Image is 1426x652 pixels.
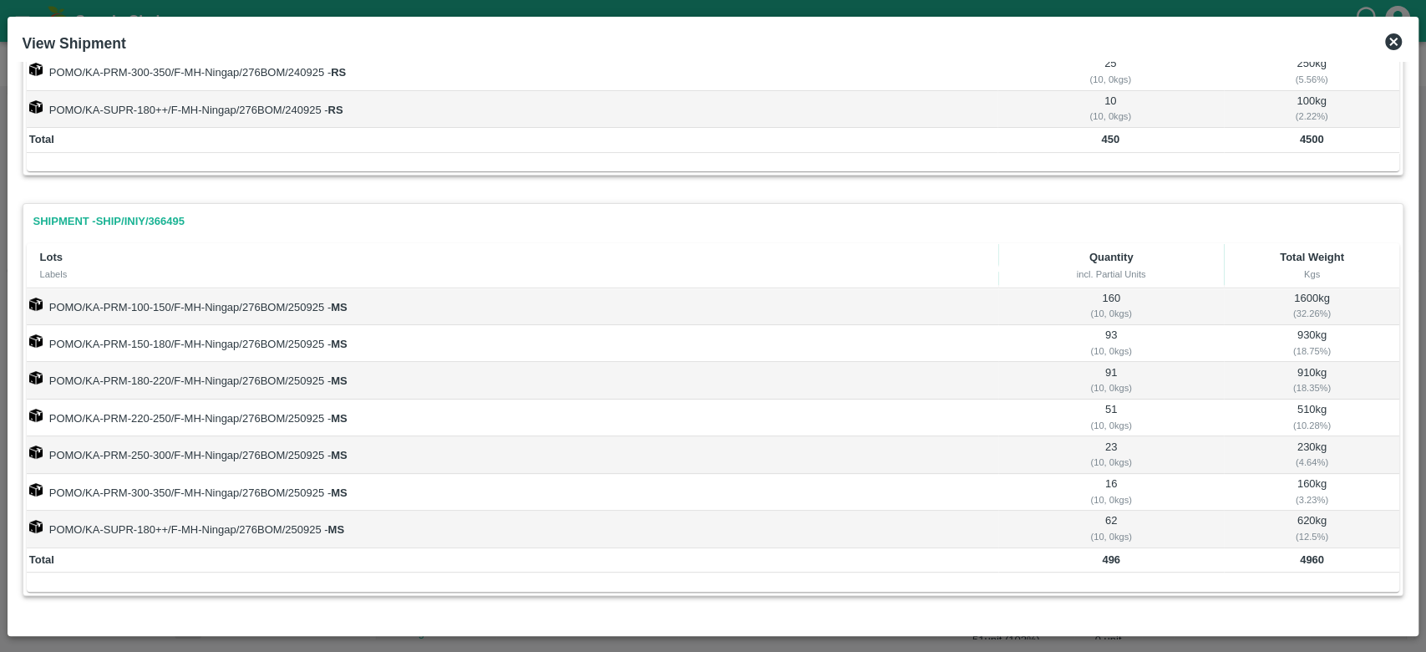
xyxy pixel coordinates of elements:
[1224,91,1400,128] td: 100 kg
[998,474,1224,511] td: 16
[1300,553,1324,566] b: 4960
[1224,400,1399,436] td: 510 kg
[1001,380,1221,395] div: ( 10, 0 kgs)
[1226,492,1397,507] div: ( 3.23 %)
[997,91,1224,128] td: 10
[1000,72,1221,87] div: ( 10, 0 kgs)
[1226,455,1397,470] div: ( 4.64 %)
[29,553,54,566] b: Total
[328,523,345,536] strong: MS
[27,207,191,237] a: Shipment -SHIP/INIY/366495
[27,436,998,473] td: POMO/KA-PRM-250-300/F-MH-Ningap/276BOM/250925 -
[1224,436,1399,473] td: 230 kg
[1280,251,1344,263] b: Total Weight
[29,520,43,533] img: box
[1102,553,1120,566] b: 496
[1226,418,1397,433] div: ( 10.28 %)
[998,325,1224,362] td: 93
[29,371,43,385] img: box
[998,362,1224,399] td: 91
[1012,267,1210,282] div: incl. Partial Units
[331,486,348,499] strong: MS
[40,251,63,263] b: Lots
[23,35,126,52] b: View Shipment
[1001,418,1221,433] div: ( 10, 0 kgs)
[997,53,1224,90] td: 25
[998,436,1224,473] td: 23
[331,66,346,79] strong: RS
[1001,344,1221,359] div: ( 10, 0 kgs)
[1224,325,1399,362] td: 930 kg
[331,449,348,461] strong: MS
[1000,109,1221,124] div: ( 10, 0 kgs)
[1226,109,1397,124] div: ( 2.22 %)
[27,53,997,90] td: POMO/KA-PRM-300-350/F-MH-Ningap/276BOM/240925 -
[27,511,998,548] td: POMO/KA-SUPR-180++/F-MH-Ningap/276BOM/250925 -
[27,288,998,325] td: POMO/KA-PRM-100-150/F-MH-Ningap/276BOM/250925 -
[1001,529,1221,544] div: ( 10, 0 kgs)
[40,267,985,282] div: Labels
[27,400,998,436] td: POMO/KA-PRM-220-250/F-MH-Ningap/276BOM/250925 -
[331,412,348,425] strong: MS
[1001,455,1221,470] div: ( 10, 0 kgs)
[1101,133,1119,145] b: 450
[29,298,43,311] img: box
[331,374,348,387] strong: MS
[998,288,1224,325] td: 160
[328,104,343,116] strong: RS
[998,511,1224,548] td: 62
[331,301,348,313] strong: MS
[27,325,998,362] td: POMO/KA-PRM-150-180/F-MH-Ningap/276BOM/250925 -
[1224,474,1399,511] td: 160 kg
[29,409,43,422] img: box
[331,338,348,350] strong: MS
[27,91,997,128] td: POMO/KA-SUPR-180++/F-MH-Ningap/276BOM/240925 -
[1001,492,1221,507] div: ( 10, 0 kgs)
[29,446,43,459] img: box
[1224,511,1399,548] td: 620 kg
[998,400,1224,436] td: 51
[29,100,43,114] img: box
[27,362,998,399] td: POMO/KA-PRM-180-220/F-MH-Ningap/276BOM/250925 -
[1226,529,1397,544] div: ( 12.5 %)
[1226,380,1397,395] div: ( 18.35 %)
[1226,306,1397,321] div: ( 32.26 %)
[1226,344,1397,359] div: ( 18.75 %)
[29,63,43,76] img: box
[1237,267,1386,282] div: Kgs
[1224,288,1399,325] td: 1600 kg
[1224,53,1400,90] td: 250 kg
[27,474,998,511] td: POMO/KA-PRM-300-350/F-MH-Ningap/276BOM/250925 -
[1001,306,1221,321] div: ( 10, 0 kgs)
[1226,72,1397,87] div: ( 5.56 %)
[1300,133,1324,145] b: 4500
[1089,251,1134,263] b: Quantity
[1224,362,1399,399] td: 910 kg
[29,133,54,145] b: Total
[29,483,43,497] img: box
[29,334,43,348] img: box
